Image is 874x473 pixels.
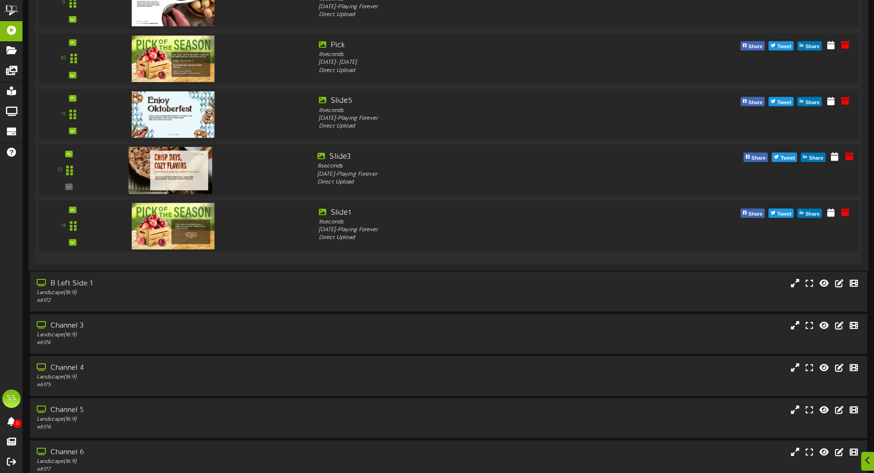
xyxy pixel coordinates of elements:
div: Channel 4 [37,363,372,373]
button: Tweet [768,208,794,217]
button: Share [743,153,768,162]
div: 14 [61,222,66,230]
div: Channel 5 [37,405,372,416]
div: 13 [57,166,62,174]
div: Direct Upload [317,178,649,187]
div: # 6174 [37,339,372,347]
div: 11 [61,111,65,118]
button: Share [740,208,765,217]
div: Direct Upload [319,122,647,130]
span: Share [746,209,764,219]
div: # 6175 [37,381,372,389]
span: Tweet [775,209,793,219]
div: [DATE] - [DATE] [319,59,647,67]
div: [DATE] - Playing Forever [319,115,647,122]
button: Tweet [772,153,797,162]
span: Share [803,42,821,52]
div: Landscape ( 16:9 ) [37,458,372,466]
button: Share [801,153,826,162]
div: [DATE] - Playing Forever [319,226,647,234]
img: 9bedc155-5c04-46f9-a06f-dcd34e8de582.jpg [128,147,212,194]
div: Slide5 [319,96,647,106]
div: SS [2,390,21,408]
img: 37edaeba-3fae-4f5a-87b9-1086469fe54f.jpg [132,203,214,249]
div: Landscape ( 16:9 ) [37,373,372,381]
div: Pick [319,40,647,51]
button: Share [797,97,822,106]
div: # 6176 [37,423,372,431]
div: Direct Upload [319,234,647,242]
span: Share [746,42,764,52]
div: Slide3 [317,151,649,162]
span: Tweet [775,42,793,52]
div: 8 seconds [319,218,647,226]
span: Share [750,153,768,163]
div: B Left Side 1 [37,278,372,289]
span: Share [803,209,821,219]
span: Share [803,97,821,107]
div: Slide1 [319,207,647,218]
div: Landscape ( 16:9 ) [37,416,372,423]
div: 8 seconds [319,106,647,114]
div: # 6172 [37,297,372,305]
button: Share [740,97,765,106]
button: Share [797,208,822,217]
div: 8 seconds [319,51,647,59]
button: Tweet [768,97,794,106]
button: Tweet [768,41,794,50]
div: [DATE] - Playing Forever [319,3,647,11]
div: [DATE] - Playing Forever [317,170,649,178]
span: Share [746,97,764,107]
img: 1c87b795-8d05-4e4a-aab0-4f814226fe27.jpg [132,91,214,138]
div: 8 seconds [317,162,649,171]
span: Tweet [779,153,796,163]
span: 0 [13,419,22,428]
div: Direct Upload [319,11,647,19]
button: Share [740,41,765,50]
span: Share [807,153,825,163]
img: 1378bc7b-6f08-452d-b8ce-080c5de51fb6.jpg [132,35,214,82]
button: Share [797,41,822,50]
div: Landscape ( 16:9 ) [37,331,372,339]
div: 10 [61,55,66,62]
div: Channel 3 [37,321,372,331]
div: Landscape ( 16:9 ) [37,289,372,297]
div: Direct Upload [319,67,647,74]
span: Tweet [775,97,793,107]
div: Channel 6 [37,447,372,458]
